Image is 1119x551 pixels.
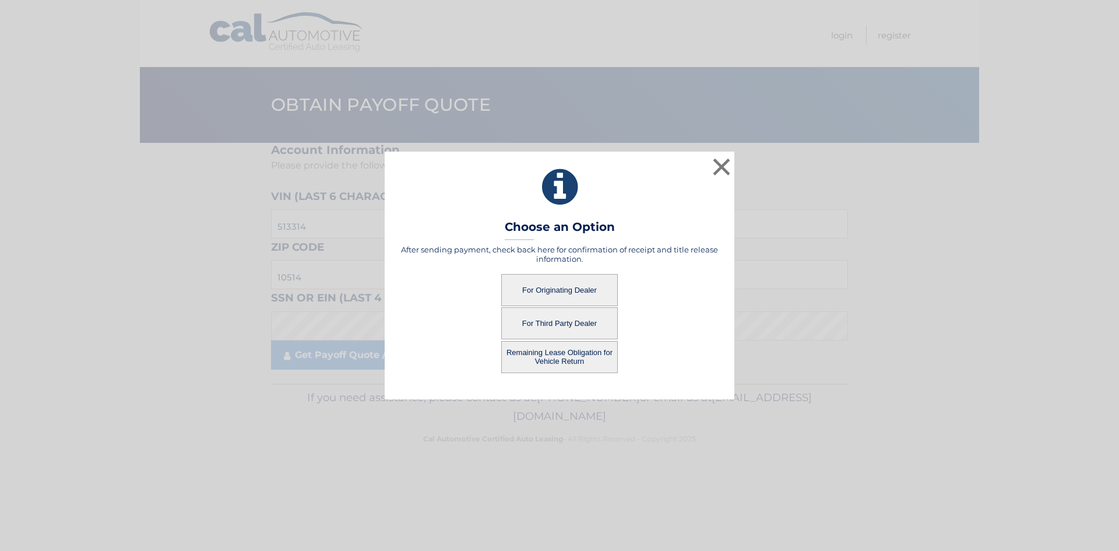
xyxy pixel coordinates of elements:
[505,220,615,240] h3: Choose an Option
[399,245,720,264] h5: After sending payment, check back here for confirmation of receipt and title release information.
[501,307,618,339] button: For Third Party Dealer
[501,274,618,306] button: For Originating Dealer
[501,341,618,373] button: Remaining Lease Obligation for Vehicle Return
[710,155,733,178] button: ×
